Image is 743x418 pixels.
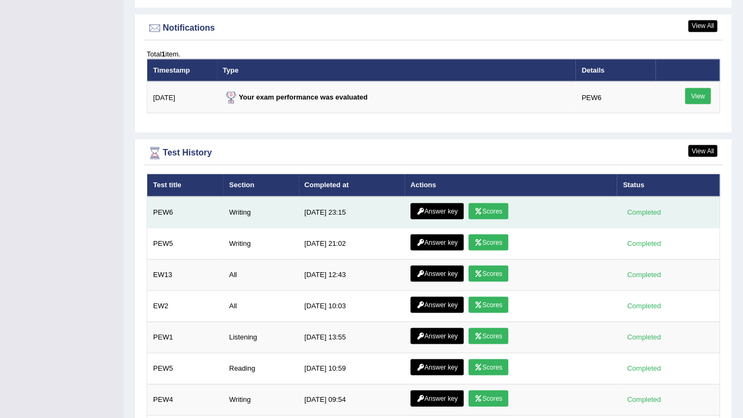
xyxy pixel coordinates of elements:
[468,234,508,250] a: Scores
[623,331,665,343] div: Completed
[223,174,298,196] th: Section
[147,228,223,259] td: PEW5
[468,328,508,344] a: Scores
[468,296,508,313] a: Scores
[575,59,655,81] th: Details
[468,265,508,281] a: Scores
[147,145,720,161] div: Test History
[410,203,464,219] a: Answer key
[147,81,217,113] td: [DATE]
[410,328,464,344] a: Answer key
[623,394,665,405] div: Completed
[299,196,405,228] td: [DATE] 23:15
[299,290,405,321] td: [DATE] 10:03
[468,203,508,219] a: Scores
[223,321,298,352] td: Listening
[688,20,717,32] a: View All
[468,359,508,375] a: Scores
[617,174,719,196] th: Status
[223,228,298,259] td: Writing
[623,269,665,280] div: Completed
[299,321,405,352] td: [DATE] 13:55
[147,59,217,81] th: Timestamp
[223,384,298,415] td: Writing
[623,363,665,374] div: Completed
[147,384,223,415] td: PEW4
[410,359,464,375] a: Answer key
[147,290,223,321] td: EW2
[147,48,720,59] div: Total item.
[299,228,405,259] td: [DATE] 21:02
[299,352,405,384] td: [DATE] 10:59
[410,265,464,281] a: Answer key
[147,321,223,352] td: PEW1
[147,174,223,196] th: Test title
[575,81,655,113] td: PEW6
[223,290,298,321] td: All
[410,234,464,250] a: Answer key
[299,174,405,196] th: Completed at
[147,196,223,228] td: PEW6
[405,174,617,196] th: Actions
[217,59,576,81] th: Type
[623,300,665,311] div: Completed
[147,20,720,36] div: Notifications
[410,296,464,313] a: Answer key
[623,238,665,249] div: Completed
[685,88,711,104] a: View
[223,259,298,290] td: All
[623,207,665,218] div: Completed
[147,259,223,290] td: EW13
[223,196,298,228] td: Writing
[688,145,717,157] a: View All
[161,49,165,58] b: 1
[468,390,508,406] a: Scores
[223,352,298,384] td: Reading
[147,352,223,384] td: PEW5
[299,259,405,290] td: [DATE] 12:43
[410,390,464,406] a: Answer key
[299,384,405,415] td: [DATE] 09:54
[223,93,368,101] strong: Your exam performance was evaluated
